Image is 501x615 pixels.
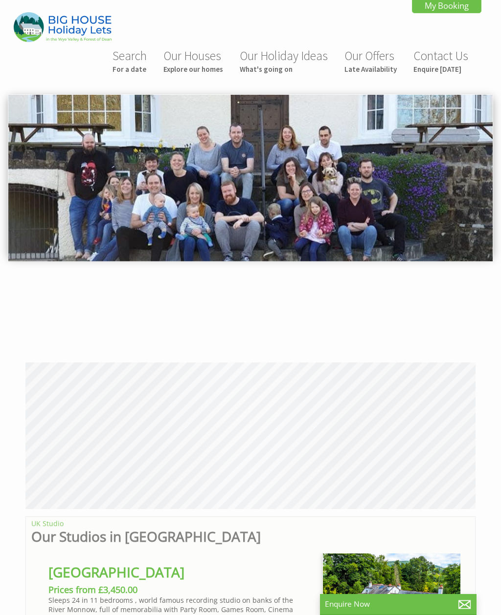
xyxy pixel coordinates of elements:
canvas: Map [25,362,476,509]
a: SearchFor a date [113,48,147,74]
small: What's going on [240,64,328,74]
small: Enquire [DATE] [413,64,468,74]
small: For a date [113,64,147,74]
small: Explore our homes [163,64,223,74]
iframe: Customer reviews powered by Trustpilot [6,283,495,356]
h3: Prices from £3,450.00 [48,584,306,595]
small: Late Availability [344,64,397,74]
p: Enquire Now [325,599,472,609]
a: Our HousesExplore our homes [163,48,223,74]
a: Our Holiday IdeasWhat's going on [240,48,328,74]
img: Big House Holiday Lets [14,12,112,42]
a: Our OffersLate Availability [344,48,397,74]
a: Contact UsEnquire [DATE] [413,48,468,74]
a: [GEOGRAPHIC_DATA] [48,563,184,581]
